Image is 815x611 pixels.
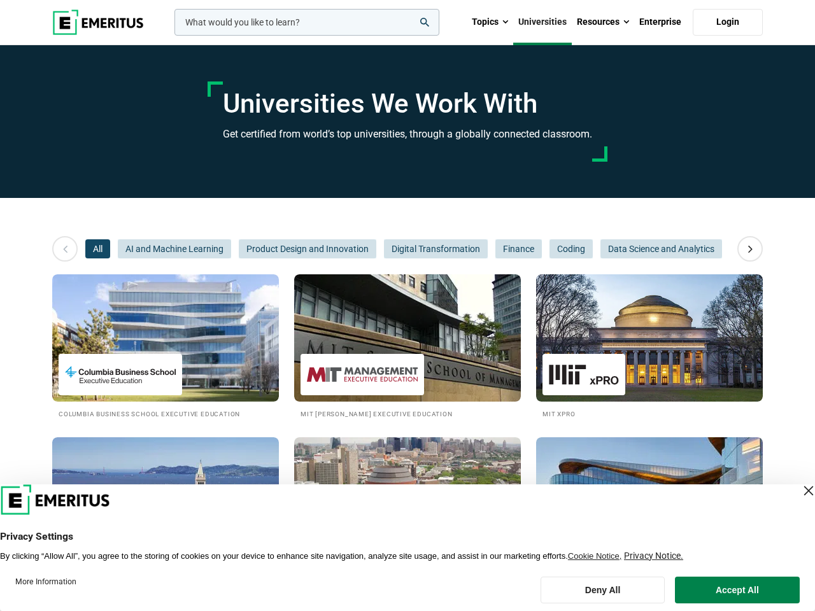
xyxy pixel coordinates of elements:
button: Coding [549,239,593,258]
h3: Get certified from world’s top universities, through a globally connected classroom. [223,126,592,143]
button: Digital Transformation [384,239,488,258]
img: Universities We Work With [52,437,279,565]
h2: Columbia Business School Executive Education [59,408,273,419]
img: Universities We Work With [536,274,763,402]
button: Product Design and Innovation [239,239,376,258]
img: Universities We Work With [536,437,763,565]
h1: Universities We Work With [223,88,592,120]
a: Universities We Work With Columbia Business School Executive Education Columbia Business School E... [52,274,279,419]
img: MIT Sloan Executive Education [307,360,418,389]
h2: MIT xPRO [542,408,756,419]
button: AI and Machine Learning [118,239,231,258]
img: MIT xPRO [549,360,619,389]
img: Universities We Work With [294,437,521,565]
a: Login [693,9,763,36]
h2: MIT [PERSON_NAME] Executive Education [301,408,514,419]
button: Finance [495,239,542,258]
img: Universities We Work With [294,274,521,402]
button: Data Science and Analytics [600,239,722,258]
a: Universities We Work With Kellogg Executive Education [PERSON_NAME] Executive Education [536,437,763,582]
a: Universities We Work With Berkeley Executive Education Berkeley Executive Education [52,437,279,582]
img: Universities We Work With [52,274,279,402]
input: woocommerce-product-search-field-0 [174,9,439,36]
a: Universities We Work With Wharton Executive Education [PERSON_NAME] Executive Education [294,437,521,582]
img: Columbia Business School Executive Education [65,360,176,389]
a: Universities We Work With MIT xPRO MIT xPRO [536,274,763,419]
button: All [85,239,110,258]
a: Universities We Work With MIT Sloan Executive Education MIT [PERSON_NAME] Executive Education [294,274,521,419]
